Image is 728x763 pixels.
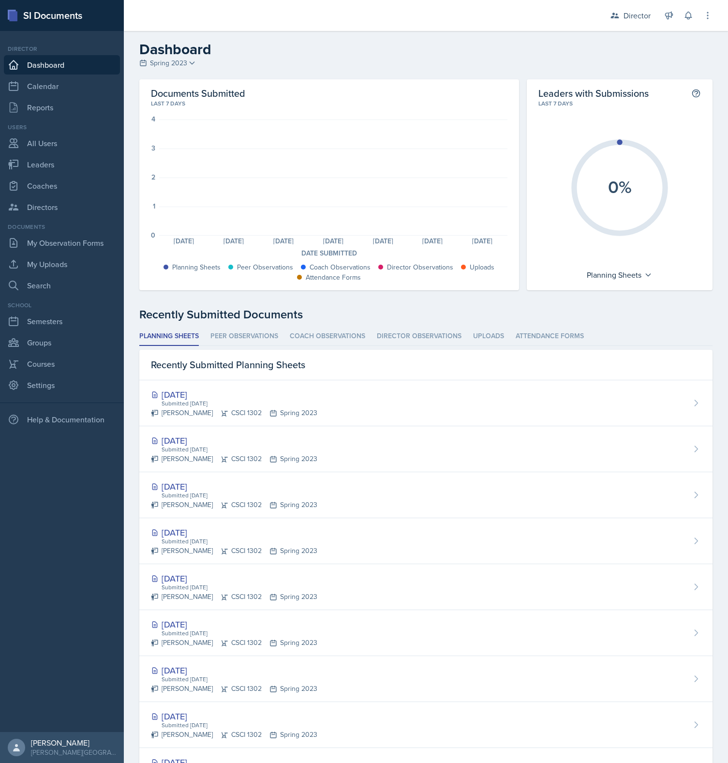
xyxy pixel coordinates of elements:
[473,327,504,346] li: Uploads
[151,546,317,556] div: [PERSON_NAME] CSCI 1302 Spring 2023
[538,87,649,99] h2: Leaders with Submissions
[151,454,317,464] div: [PERSON_NAME] CSCI 1302 Spring 2023
[608,174,631,199] text: 0%
[4,45,120,53] div: Director
[4,333,120,352] a: Groups
[4,254,120,274] a: My Uploads
[151,434,317,447] div: [DATE]
[4,276,120,295] a: Search
[290,327,365,346] li: Coach Observations
[172,262,221,272] div: Planning Sheets
[4,233,120,253] a: My Observation Forms
[310,262,371,272] div: Coach Observations
[4,197,120,217] a: Directors
[4,223,120,231] div: Documents
[151,408,317,418] div: [PERSON_NAME] CSCI 1302 Spring 2023
[151,232,155,239] div: 0
[159,238,209,244] div: [DATE]
[151,618,317,631] div: [DATE]
[139,426,713,472] a: [DATE] Submitted [DATE] [PERSON_NAME]CSCI 1302Spring 2023
[4,312,120,331] a: Semesters
[458,238,507,244] div: [DATE]
[139,380,713,426] a: [DATE] Submitted [DATE] [PERSON_NAME]CSCI 1302Spring 2023
[151,145,155,151] div: 3
[139,610,713,656] a: [DATE] Submitted [DATE] [PERSON_NAME]CSCI 1302Spring 2023
[4,375,120,395] a: Settings
[151,730,317,740] div: [PERSON_NAME] CSCI 1302 Spring 2023
[161,675,317,684] div: Submitted [DATE]
[516,327,584,346] li: Attendance Forms
[151,480,317,493] div: [DATE]
[139,472,713,518] a: [DATE] Submitted [DATE] [PERSON_NAME]CSCI 1302Spring 2023
[4,134,120,153] a: All Users
[4,410,120,429] div: Help & Documentation
[161,445,317,454] div: Submitted [DATE]
[209,238,259,244] div: [DATE]
[139,327,199,346] li: Planning Sheets
[161,583,317,592] div: Submitted [DATE]
[470,262,494,272] div: Uploads
[161,537,317,546] div: Submitted [DATE]
[139,656,713,702] a: [DATE] Submitted [DATE] [PERSON_NAME]CSCI 1302Spring 2023
[237,262,293,272] div: Peer Observations
[4,155,120,174] a: Leaders
[153,203,155,209] div: 1
[4,176,120,195] a: Coaches
[259,238,309,244] div: [DATE]
[210,327,278,346] li: Peer Observations
[31,748,116,757] div: [PERSON_NAME][GEOGRAPHIC_DATA]
[151,710,317,723] div: [DATE]
[139,518,713,564] a: [DATE] Submitted [DATE] [PERSON_NAME]CSCI 1302Spring 2023
[139,564,713,610] a: [DATE] Submitted [DATE] [PERSON_NAME]CSCI 1302Spring 2023
[139,702,713,748] a: [DATE] Submitted [DATE] [PERSON_NAME]CSCI 1302Spring 2023
[151,684,317,694] div: [PERSON_NAME] CSCI 1302 Spring 2023
[151,664,317,677] div: [DATE]
[4,354,120,374] a: Courses
[150,58,187,68] span: Spring 2023
[306,272,361,283] div: Attendance Forms
[139,41,713,58] h2: Dashboard
[4,98,120,117] a: Reports
[151,87,507,99] h2: Documents Submitted
[408,238,458,244] div: [DATE]
[151,500,317,510] div: [PERSON_NAME] CSCI 1302 Spring 2023
[4,76,120,96] a: Calendar
[151,388,317,401] div: [DATE]
[4,301,120,310] div: School
[151,572,317,585] div: [DATE]
[4,55,120,75] a: Dashboard
[358,238,408,244] div: [DATE]
[582,267,657,283] div: Planning Sheets
[151,99,507,108] div: Last 7 days
[151,526,317,539] div: [DATE]
[161,399,317,408] div: Submitted [DATE]
[151,592,317,602] div: [PERSON_NAME] CSCI 1302 Spring 2023
[624,10,651,21] div: Director
[377,327,461,346] li: Director Observations
[538,99,701,108] div: Last 7 days
[161,491,317,500] div: Submitted [DATE]
[387,262,453,272] div: Director Observations
[139,306,713,323] div: Recently Submitted Documents
[151,174,155,180] div: 2
[139,350,713,380] div: Recently Submitted Planning Sheets
[151,116,155,122] div: 4
[4,123,120,132] div: Users
[161,721,317,730] div: Submitted [DATE]
[151,248,507,258] div: Date Submitted
[161,629,317,638] div: Submitted [DATE]
[308,238,358,244] div: [DATE]
[31,738,116,748] div: [PERSON_NAME]
[151,638,317,648] div: [PERSON_NAME] CSCI 1302 Spring 2023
